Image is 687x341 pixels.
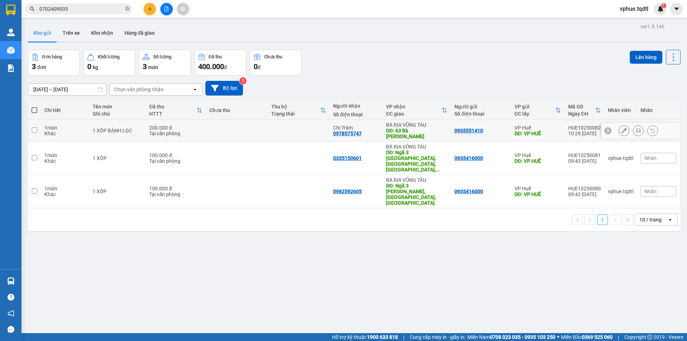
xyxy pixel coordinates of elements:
div: VP Huế [515,186,561,191]
span: | [618,333,619,341]
strong: 1900 633 818 [367,334,398,340]
div: 1 XỐP [93,189,142,194]
span: đ [224,64,227,70]
span: 400.000 [198,62,224,71]
svg: open [192,87,198,92]
div: 0935416000 [454,155,483,161]
div: DĐ: VP HUẾ [515,158,561,164]
button: plus [143,3,156,15]
button: Đơn hàng3đơn [28,50,80,75]
div: VP Huế [515,152,561,158]
button: Bộ lọc [205,81,243,96]
img: warehouse-icon [7,277,15,285]
div: ĐC giao [386,111,442,117]
div: 0978575747 [333,131,362,136]
button: Kho nhận [86,24,119,42]
div: Sửa đơn hàng [619,125,629,136]
button: Trên xe [57,24,86,42]
button: Chưa thu0đ [250,50,302,75]
sup: 2 [239,77,247,84]
div: Tên món [93,104,142,109]
span: question-circle [8,294,14,301]
span: notification [8,310,14,317]
div: DĐ: VP HUẾ [515,191,561,197]
div: ĐC lấy [515,111,555,117]
input: Select a date range. [28,84,106,95]
img: warehouse-icon [7,29,15,36]
span: Hỗ trợ kỹ thuật: [332,333,398,341]
span: Nhãn [644,189,657,194]
div: Chị Trâm [333,125,379,131]
span: close-circle [125,6,130,13]
div: DĐ: Ngã 3 Cam Hải, Cam Lâm, Khánh Hòa [386,183,447,206]
div: DĐ: VP HUẾ [515,131,561,136]
span: file-add [164,6,169,11]
th: Toggle SortBy [565,101,604,120]
div: Chưa thu [209,107,264,113]
sup: 1 [661,3,666,8]
div: 1 món [44,186,86,191]
span: 1 [662,3,665,8]
button: aim [177,3,189,15]
th: Toggle SortBy [268,101,330,120]
div: DĐ: Ngã 3 cầu Bình Phú, Xuân Cảnh, Sông Cầu, Phú Yên [386,150,447,172]
div: 1 món [44,125,86,131]
span: đơn [37,64,46,70]
th: Toggle SortBy [383,101,451,120]
div: VP Huế [515,125,561,131]
div: Nhân viên [608,107,633,113]
div: BÀ RỊA VŨNG TÀU [386,144,447,150]
div: Số lượng [153,54,171,59]
span: đ [258,64,260,70]
span: kg [93,64,98,70]
img: logo-vxr [6,5,15,15]
span: Miền Bắc [561,333,613,341]
div: 1 XỐP BÁNH LỌC [93,128,142,133]
div: Đơn hàng [42,54,62,59]
div: ver 1.8.146 [640,23,664,30]
div: Tại văn phòng [149,158,202,164]
span: 3 [143,62,147,71]
div: 09:43 [DATE] [568,158,601,164]
svg: open [667,217,673,223]
strong: 0708 023 035 - 0935 103 250 [490,334,555,340]
th: Toggle SortBy [511,101,565,120]
div: VP gửi [515,104,555,109]
button: Đã thu400.000đ [194,50,246,75]
div: HUE10250082 [568,125,601,131]
span: Miền Nam [467,333,555,341]
span: 0 [254,62,258,71]
div: Tại văn phòng [149,191,202,197]
span: search [30,6,35,11]
button: caret-down [670,3,683,15]
span: aim [180,6,185,11]
div: Nhãn [640,107,676,113]
th: Toggle SortBy [146,101,206,120]
img: solution-icon [7,64,15,72]
span: Cung cấp máy in - giấy in: [410,333,466,341]
button: file-add [160,3,173,15]
span: message [8,326,14,333]
div: HUE10250080 [568,186,601,191]
img: icon-new-feature [657,6,664,12]
div: Khác [44,191,86,197]
span: ⚪️ [557,336,559,338]
div: 200.000 đ [149,125,202,131]
div: 0935416000 [454,189,483,194]
button: Hàng đã giao [119,24,160,42]
button: Kho gửi [28,24,57,42]
div: Người nhận [333,103,379,109]
div: BÀ RỊA VŨNG TÀU [386,122,447,128]
div: 0335150601 [333,155,362,161]
div: DĐ: 63 Bà Triệu - Vũng Tàu [386,128,447,139]
div: 100.000 đ [149,186,202,191]
div: 1 XỐP [93,155,142,161]
button: Khối lượng0kg [83,50,135,75]
span: ... [436,167,440,172]
div: Chi tiết [44,107,86,113]
img: warehouse-icon [7,47,15,54]
span: Nhãn [644,155,657,161]
div: 1 món [44,152,86,158]
div: Trạng thái [271,111,320,117]
div: Số điện thoại [454,111,507,117]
